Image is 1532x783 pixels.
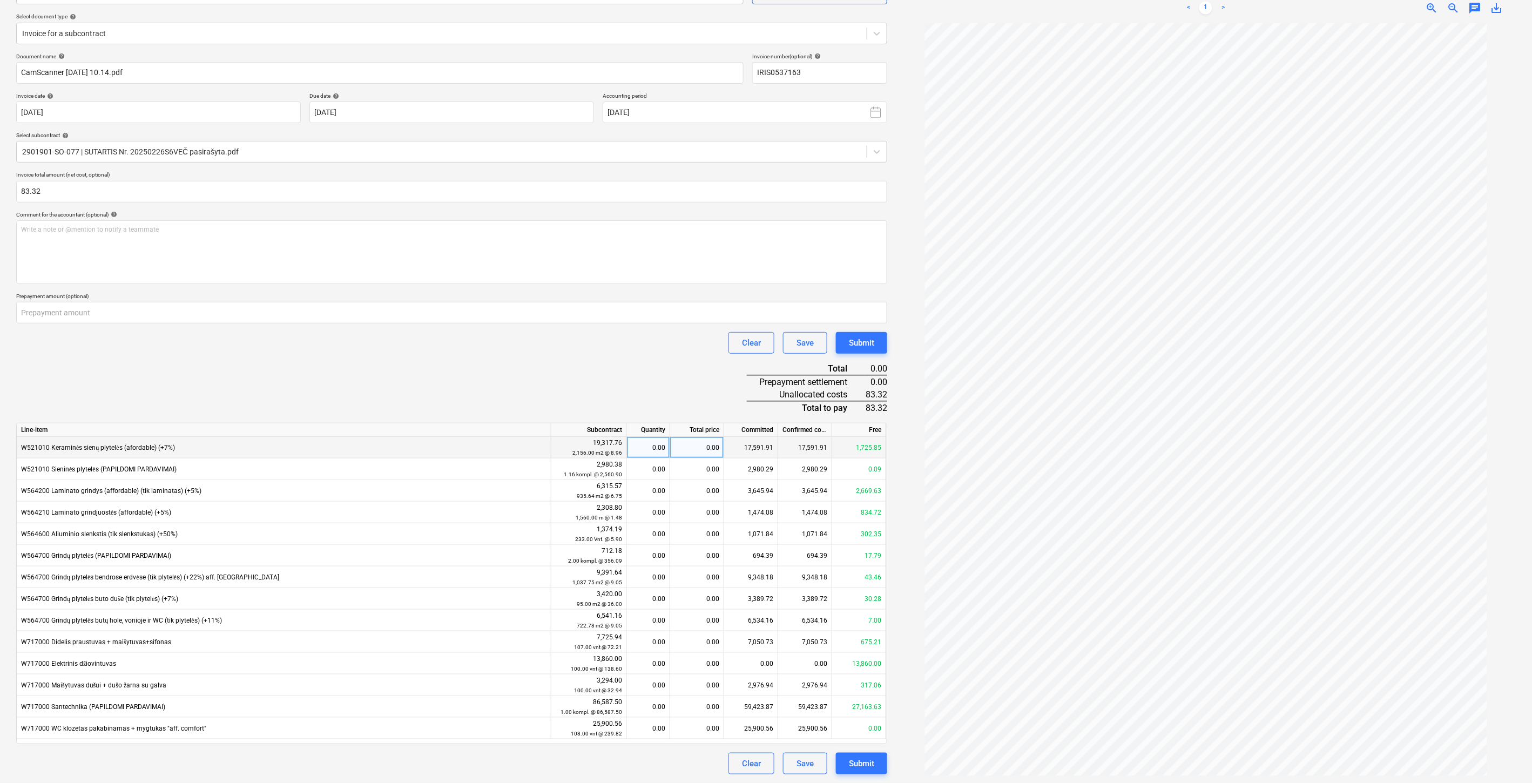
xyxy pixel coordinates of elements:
[724,437,778,458] div: 17,591.91
[865,362,887,375] div: 0.00
[724,718,778,739] div: 25,900.56
[752,53,887,60] div: Invoice number (optional)
[1447,2,1460,15] span: zoom_out
[21,595,178,603] span: W564700 Grindų plytelės buto duše (tik plytelės) (+7%)
[724,696,778,718] div: 59,423.87
[832,718,886,739] div: 0.00
[572,450,622,456] small: 2,156.00 m2 @ 8.96
[16,132,887,139] div: Select subcontract
[778,437,832,458] div: 17,591.91
[556,676,622,696] div: 3,294.00
[21,573,279,581] span: W564700 Grindų plytelės bendrose erdvėse (tik plytelės) (+22%) aff. Comfort
[17,423,551,437] div: Line-item
[865,375,887,388] div: 0.00
[747,375,865,388] div: Prepayment settlement
[631,480,665,502] div: 0.00
[16,302,887,323] input: Prepayment amount
[670,588,724,610] div: 0.00
[556,697,622,717] div: 86,587.50
[631,588,665,610] div: 0.00
[56,53,65,59] span: help
[849,757,874,771] div: Submit
[670,610,724,631] div: 0.00
[16,211,887,218] div: Comment for the accountant (optional)
[1490,2,1503,15] span: save_alt
[724,423,778,437] div: Committed
[556,524,622,544] div: 1,374.19
[16,53,744,60] div: Document name
[631,458,665,480] div: 0.00
[747,362,865,375] div: Total
[670,423,724,437] div: Total price
[1425,2,1438,15] span: zoom_in
[670,458,724,480] div: 0.00
[778,502,832,523] div: 1,474.08
[832,423,886,437] div: Free
[16,13,887,20] div: Select document type
[670,631,724,653] div: 0.00
[724,588,778,610] div: 3,389.72
[109,211,117,218] span: help
[631,566,665,588] div: 0.00
[571,666,622,672] small: 100.00 vnt @ 138.60
[832,523,886,545] div: 302.35
[577,493,622,499] small: 935.64 m2 @ 6.75
[832,545,886,566] div: 17.79
[670,480,724,502] div: 0.00
[778,696,832,718] div: 59,423.87
[577,623,622,629] small: 722.78 m2 @ 9.05
[724,653,778,674] div: 0.00
[16,102,301,123] input: Invoice date not specified
[556,568,622,588] div: 9,391.64
[778,610,832,631] div: 6,534.16
[16,92,301,99] div: Invoice date
[21,444,175,451] span: W521010 Keraminės sienų plytelės (afordable) (+7%)
[778,545,832,566] div: 694.39
[865,401,887,414] div: 83.32
[865,388,887,401] div: 83.32
[16,293,887,302] p: Prepayment amount (optional)
[1217,2,1230,15] a: Next page
[21,617,222,624] span: W564700 Grindų plytelės butų hole, vonioje ir WC (tik plytelės) (+11%)
[670,502,724,523] div: 0.00
[21,465,177,473] span: W521010 Sieninės plytelės (PAPILDOMI PARDAVIMAI)
[812,53,821,59] span: help
[21,681,166,689] span: W717000 Maišytuvas dušui + dušo žarna su galva
[556,546,622,566] div: 712.18
[797,336,814,350] div: Save
[778,480,832,502] div: 3,645.94
[16,62,744,84] input: Document name
[21,703,165,711] span: W717000 Santechnika (PAPILDOMI PARDAVIMAI)
[670,437,724,458] div: 0.00
[742,757,761,771] div: Clear
[1182,2,1195,15] a: Previous page
[832,480,886,502] div: 2,669.63
[16,171,887,180] p: Invoice total amount (net cost, optional)
[568,558,622,564] small: 2.00 kompl. @ 356.09
[778,458,832,480] div: 2,980.29
[836,332,887,354] button: Submit
[747,388,865,401] div: Unallocated costs
[832,458,886,480] div: 0.09
[778,588,832,610] div: 3,389.72
[631,631,665,653] div: 0.00
[21,487,201,495] span: W564200 Laminato grindys (affordable) (tik laminatas) (+5%)
[832,674,886,696] div: 317.06
[631,545,665,566] div: 0.00
[724,480,778,502] div: 3,645.94
[564,471,622,477] small: 1.16 kompl. @ 2,560.90
[670,566,724,588] div: 0.00
[551,423,627,437] div: Subcontract
[670,523,724,545] div: 0.00
[670,696,724,718] div: 0.00
[728,332,774,354] button: Clear
[849,336,874,350] div: Submit
[21,638,171,646] span: W717000 Didelis praustuvas + maišytuvas+sifonas
[832,588,886,610] div: 30.28
[309,92,594,99] div: Due date
[724,502,778,523] div: 1,474.08
[631,696,665,718] div: 0.00
[1199,2,1212,15] a: Page 1 is your current page
[778,631,832,653] div: 7,050.73
[778,653,832,674] div: 0.00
